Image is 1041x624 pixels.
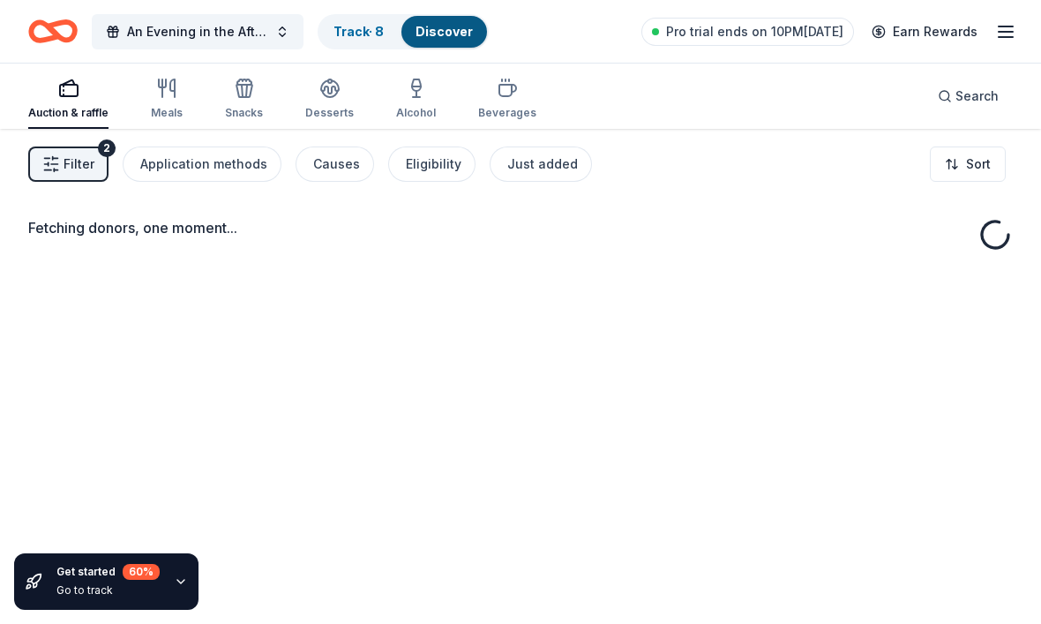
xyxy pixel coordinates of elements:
[225,106,263,120] div: Snacks
[305,106,354,120] div: Desserts
[56,583,160,598] div: Go to track
[641,18,854,46] a: Pro trial ends on 10PM[DATE]
[127,21,268,42] span: An Evening in the Afterglow-Fall Gala
[396,106,436,120] div: Alcohol
[507,154,578,175] div: Just added
[313,154,360,175] div: Causes
[151,106,183,120] div: Meals
[28,147,109,182] button: Filter2
[305,71,354,129] button: Desserts
[56,564,160,580] div: Get started
[123,564,160,580] div: 60 %
[930,147,1006,182] button: Sort
[924,79,1013,114] button: Search
[318,14,489,49] button: Track· 8Discover
[861,16,988,48] a: Earn Rewards
[296,147,374,182] button: Causes
[388,147,476,182] button: Eligibility
[416,24,473,39] a: Discover
[98,139,116,157] div: 2
[406,154,461,175] div: Eligibility
[666,21,843,42] span: Pro trial ends on 10PM[DATE]
[28,11,78,52] a: Home
[478,106,536,120] div: Beverages
[140,154,267,175] div: Application methods
[333,24,384,39] a: Track· 8
[92,14,303,49] button: An Evening in the Afterglow-Fall Gala
[123,147,281,182] button: Application methods
[28,106,109,120] div: Auction & raffle
[225,71,263,129] button: Snacks
[955,86,999,107] span: Search
[966,154,991,175] span: Sort
[490,147,592,182] button: Just added
[478,71,536,129] button: Beverages
[28,71,109,129] button: Auction & raffle
[151,71,183,129] button: Meals
[64,154,94,175] span: Filter
[396,71,436,129] button: Alcohol
[28,217,1013,238] div: Fetching donors, one moment...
